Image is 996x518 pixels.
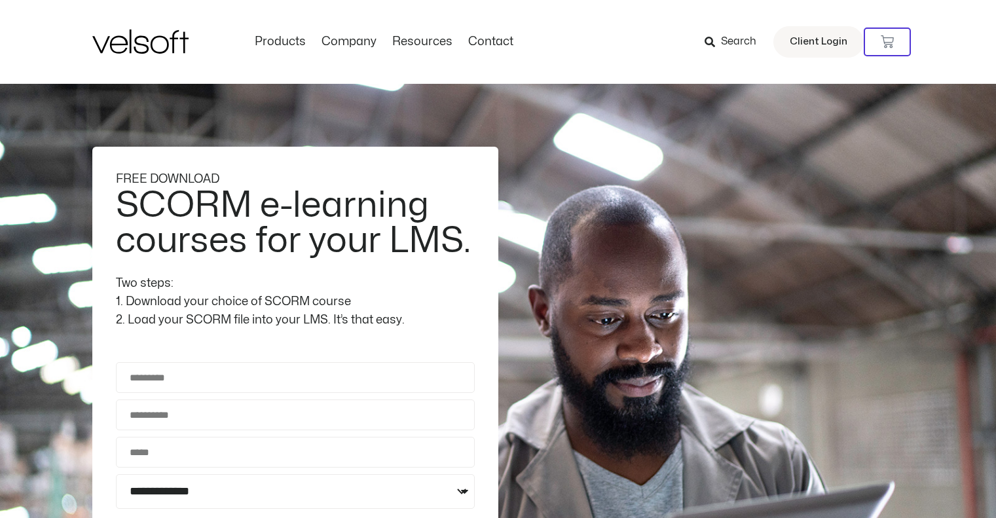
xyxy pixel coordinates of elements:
div: 1. Download your choice of SCORM course [116,293,475,311]
div: 2. Load your SCORM file into your LMS. It’s that easy. [116,311,475,329]
a: Client Login [773,26,864,58]
a: ResourcesMenu Toggle [384,35,460,49]
a: CompanyMenu Toggle [314,35,384,49]
span: Client Login [790,33,847,50]
a: ProductsMenu Toggle [247,35,314,49]
div: FREE DOWNLOAD [116,170,475,189]
h2: SCORM e-learning courses for your LMS. [116,188,471,259]
img: Velsoft Training Materials [92,29,189,54]
a: Search [705,31,765,53]
nav: Menu [247,35,521,49]
span: Search [721,33,756,50]
a: ContactMenu Toggle [460,35,521,49]
div: Two steps: [116,274,475,293]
